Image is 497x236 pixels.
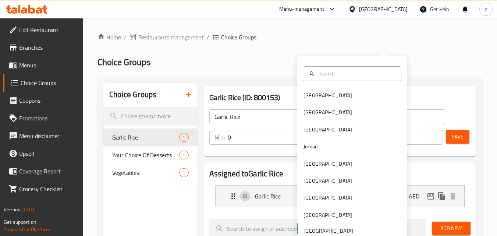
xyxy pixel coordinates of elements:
[303,142,318,151] div: Jordan
[180,169,188,176] span: 1
[179,151,188,159] div: Choices
[3,180,83,198] a: Grocery Checklist
[4,225,50,234] a: Support.OpsPlatform
[19,96,77,105] span: Coupons
[23,205,34,214] span: 1.0.0
[279,5,324,14] div: Menu-management
[214,133,225,142] p: Min:
[303,126,352,134] div: [GEOGRAPHIC_DATA]
[129,33,204,42] a: Restaurants management
[103,128,197,146] div: Garlic Rice1
[19,25,77,34] span: Edit Restaurant
[180,134,188,141] span: 1
[207,33,209,42] li: /
[103,146,197,164] div: Your Choice Of Desserts1
[4,205,22,214] span: Version:
[209,168,471,179] h2: Assigned to Garlic Rice
[179,133,188,142] div: Choices
[97,54,150,70] span: Choice Groups
[21,78,77,87] span: Choice Groups
[3,56,83,74] a: Menus
[316,70,397,78] input: Search
[19,149,77,158] span: Upsell
[303,91,352,99] div: [GEOGRAPHIC_DATA]
[3,21,83,39] a: Edit Restaurant
[303,211,352,219] div: [GEOGRAPHIC_DATA]
[438,224,465,233] span: Add New
[19,131,77,140] span: Menu disclaimer
[436,191,447,202] button: duplicate
[19,184,77,193] span: Grocery Checklist
[97,33,482,42] nav: breadcrumb
[4,217,38,227] span: Get support on:
[303,160,352,168] div: [GEOGRAPHIC_DATA]
[180,152,188,159] span: 1
[404,192,425,201] p: 5 AED
[19,43,77,52] span: Branches
[19,61,77,70] span: Menus
[124,33,127,42] li: /
[255,192,311,201] p: Garlic Rice
[303,108,352,116] div: [GEOGRAPHIC_DATA]
[452,132,464,141] span: Save
[209,182,471,210] li: Expand
[3,39,83,56] a: Branches
[3,92,83,109] a: Coupons
[109,89,156,100] h2: Choice Groups
[112,168,179,177] span: Vegetables
[446,130,469,144] button: Save
[3,74,83,92] a: Choice Groups
[3,162,83,180] a: Coverage Report
[303,194,352,202] div: [GEOGRAPHIC_DATA]
[112,133,179,142] span: Garlic Rice
[103,164,197,182] div: Vegetables1
[112,151,179,159] span: Your Choice Of Desserts
[138,33,204,42] span: Restaurants management
[432,222,471,235] button: Add New
[103,107,197,126] input: search
[19,114,77,123] span: Promotions
[209,92,471,103] h3: Garlic Rice (ID: 800153)
[97,33,121,42] a: Home
[216,186,464,207] div: Expand
[303,177,352,185] div: [GEOGRAPHIC_DATA]
[3,127,83,145] a: Menu disclaimer
[359,5,408,13] div: [GEOGRAPHIC_DATA]
[485,5,487,13] span: z
[447,191,458,202] button: delete
[19,167,77,176] span: Coverage Report
[425,191,436,202] button: edit
[221,33,256,42] span: Choice Groups
[3,145,83,162] a: Upsell
[179,168,188,177] div: Choices
[3,109,83,127] a: Promotions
